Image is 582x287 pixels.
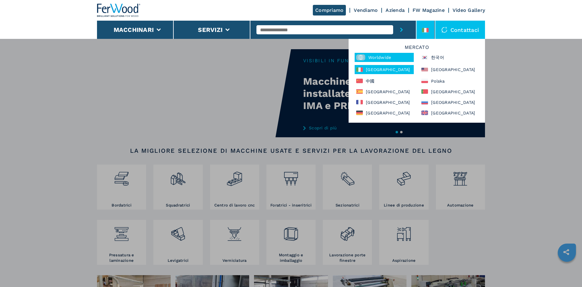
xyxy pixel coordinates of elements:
[420,65,479,74] div: [GEOGRAPHIC_DATA]
[97,4,141,17] img: Ferwood
[420,109,479,117] div: [GEOGRAPHIC_DATA]
[386,7,405,13] a: Azienda
[393,21,410,39] button: submit-button
[355,65,414,74] div: [GEOGRAPHIC_DATA]
[355,88,414,95] div: [GEOGRAPHIC_DATA]
[355,53,414,62] div: Worldwide
[413,7,445,13] a: FW Magazine
[355,77,414,85] div: 中國
[441,27,447,33] img: Contattaci
[435,21,485,39] div: Contattaci
[313,5,346,15] a: Compriamo
[420,77,479,85] div: Polska
[355,98,414,106] div: [GEOGRAPHIC_DATA]
[420,98,479,106] div: [GEOGRAPHIC_DATA]
[355,109,414,117] div: [GEOGRAPHIC_DATA]
[352,45,482,53] h6: Mercato
[354,7,378,13] a: Vendiamo
[420,53,479,62] div: 한국어
[420,88,479,95] div: [GEOGRAPHIC_DATA]
[453,7,485,13] a: Video Gallery
[198,26,222,33] button: Servizi
[114,26,154,33] button: Macchinari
